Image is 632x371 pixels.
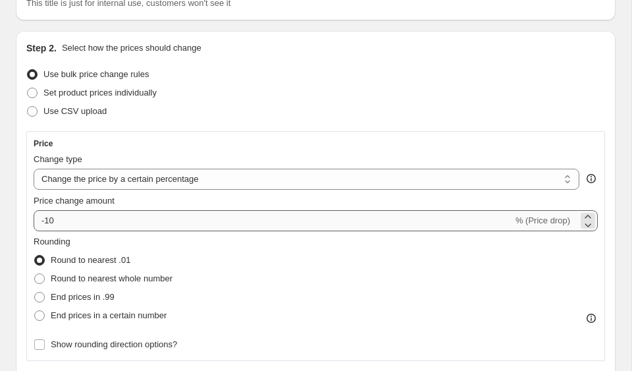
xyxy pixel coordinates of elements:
span: Change type [34,154,82,164]
span: Round to nearest whole number [51,273,172,283]
div: help [585,172,598,185]
span: Use CSV upload [43,106,107,116]
span: Show rounding direction options? [51,339,177,349]
span: Use bulk price change rules [43,69,149,79]
span: Set product prices individually [43,88,157,98]
input: -15 [34,210,513,231]
span: Rounding [34,237,70,246]
p: Select how the prices should change [62,42,201,55]
h3: Price [34,138,53,149]
span: End prices in .99 [51,292,115,302]
span: Price change amount [34,196,115,206]
span: % (Price drop) [515,215,570,225]
span: End prices in a certain number [51,310,167,320]
h2: Step 2. [26,42,57,55]
span: Round to nearest .01 [51,255,130,265]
